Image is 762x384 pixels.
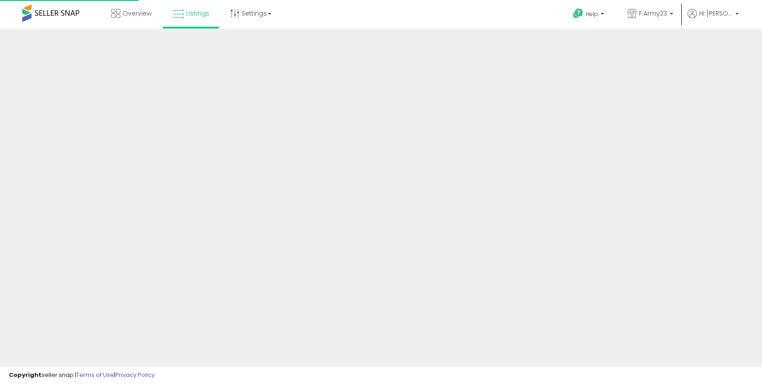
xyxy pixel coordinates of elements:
a: Privacy Policy [115,371,155,379]
strong: Copyright [9,371,41,379]
span: Overview [123,9,152,18]
a: Help [566,1,613,29]
span: Hi [PERSON_NAME] [699,9,733,18]
a: Hi [PERSON_NAME] [688,9,739,29]
span: Listings [186,9,209,18]
span: Help [586,10,598,18]
span: F.Army23 [639,9,667,18]
i: Get Help [573,8,584,19]
a: Terms of Use [76,371,114,379]
div: seller snap | | [9,371,155,380]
